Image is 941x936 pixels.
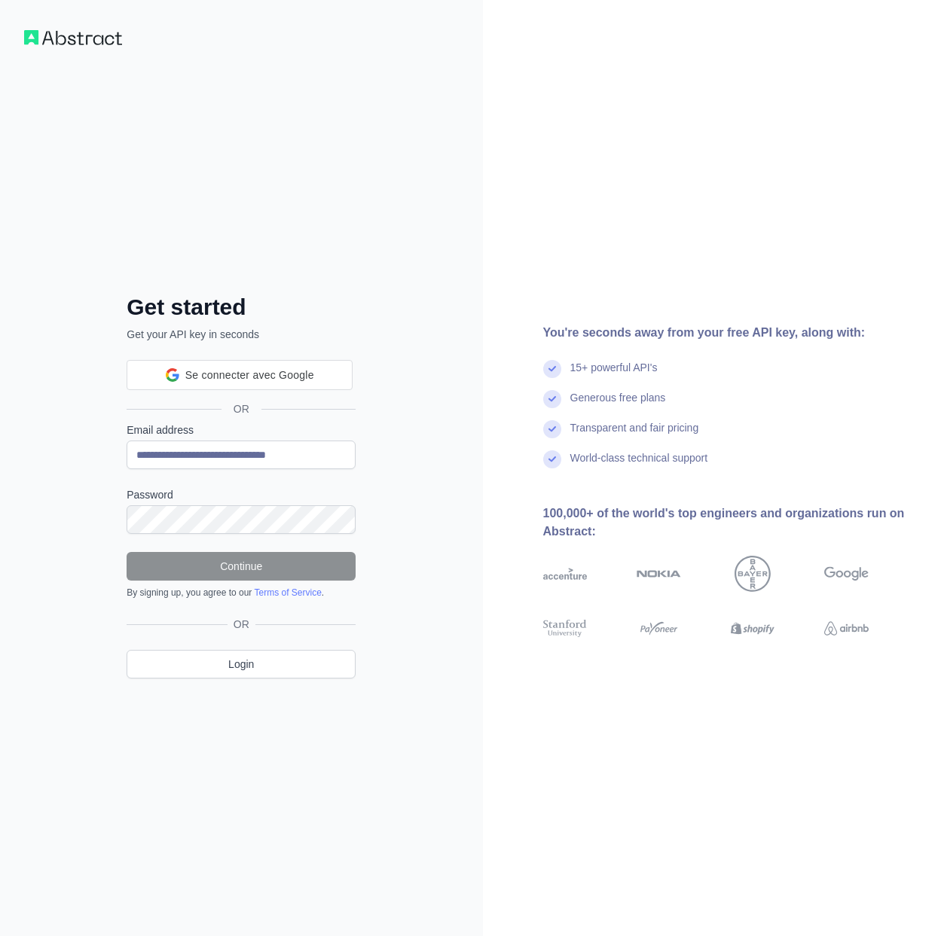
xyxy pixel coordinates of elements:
img: accenture [543,556,588,592]
label: Password [127,487,356,502]
img: check mark [543,360,561,378]
div: 15+ powerful API's [570,360,658,390]
span: OR [222,401,261,416]
img: Workflow [24,30,122,45]
div: World-class technical support [570,450,708,480]
img: bayer [735,556,771,592]
img: shopify [731,617,775,639]
div: Transparent and fair pricing [570,420,699,450]
button: Continue [127,552,356,581]
span: Se connecter avec Google [185,367,314,383]
img: nokia [637,556,681,592]
img: google [824,556,869,592]
span: OR [228,617,255,632]
img: check mark [543,450,561,468]
div: Se connecter avec Google [127,360,353,390]
img: check mark [543,420,561,438]
p: Get your API key in seconds [127,327,356,342]
a: Login [127,650,356,678]
h2: Get started [127,294,356,321]
div: 100,000+ of the world's top engineers and organizations run on Abstract: [543,505,918,541]
a: Terms of Service [254,587,321,598]
label: Email address [127,422,356,438]
img: stanford university [543,617,588,639]
div: You're seconds away from your free API key, along with: [543,324,918,342]
img: airbnb [824,617,869,639]
div: By signing up, you agree to our . [127,587,356,599]
img: check mark [543,390,561,408]
img: payoneer [637,617,681,639]
div: Generous free plans [570,390,666,420]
